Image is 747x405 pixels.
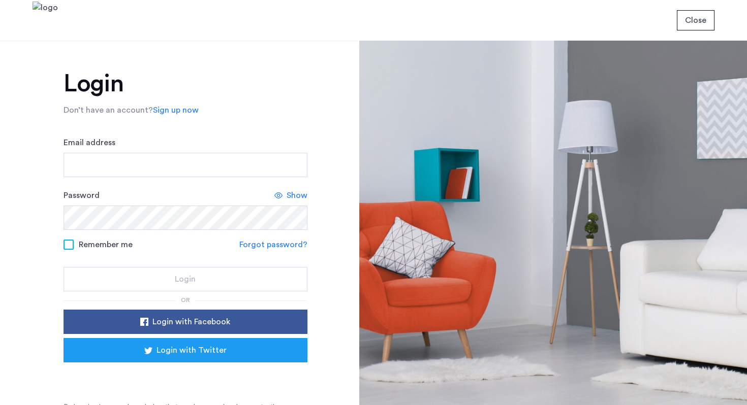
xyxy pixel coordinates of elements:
[181,297,190,303] span: or
[152,316,230,328] span: Login with Facebook
[64,137,115,149] label: Email address
[64,106,153,114] span: Don’t have an account?
[677,10,714,30] button: button
[64,72,307,96] h1: Login
[33,2,58,40] img: logo
[239,239,307,251] a: Forgot password?
[64,189,100,201] label: Password
[64,267,307,291] button: button
[157,344,227,356] span: Login with Twitter
[64,310,307,334] button: button
[287,189,307,201] span: Show
[79,239,133,251] span: Remember me
[64,338,307,362] button: button
[153,104,199,116] a: Sign up now
[685,14,706,26] span: Close
[175,273,196,285] span: Login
